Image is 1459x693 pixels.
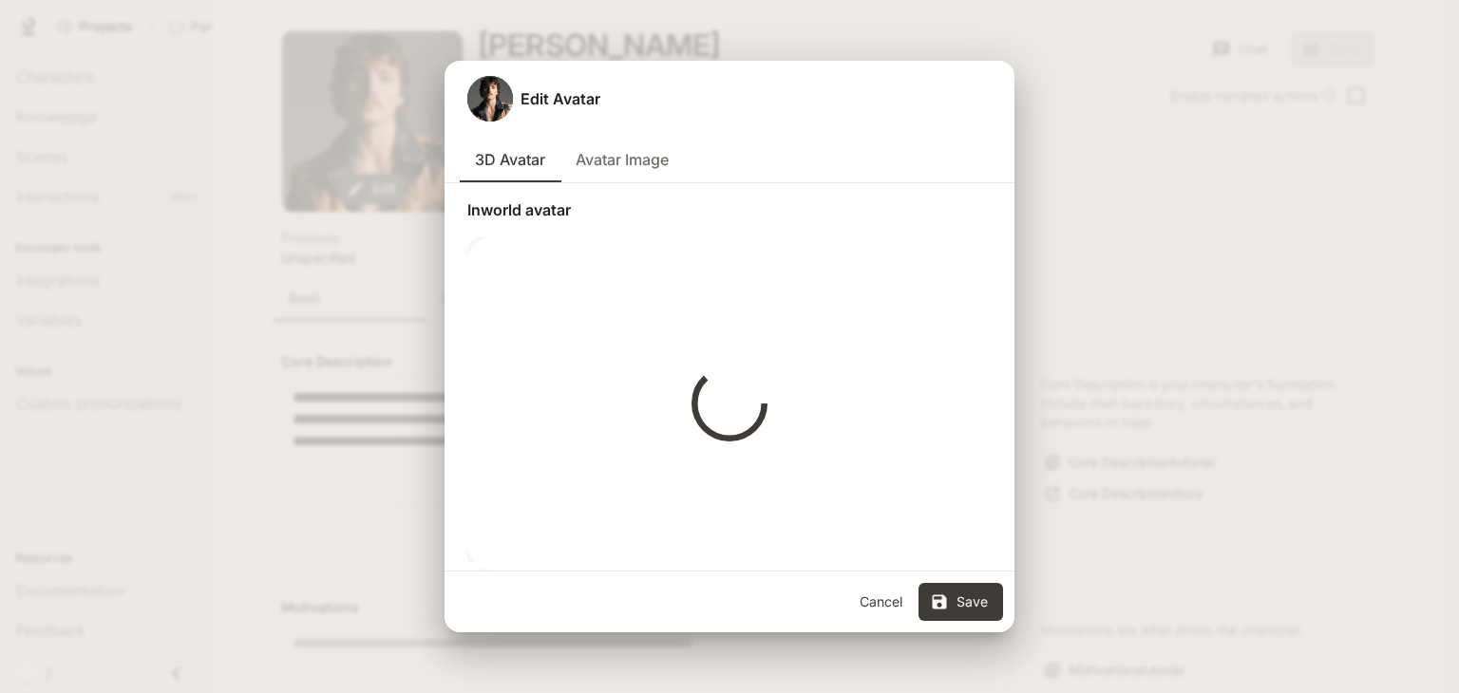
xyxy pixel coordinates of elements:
[467,76,513,122] button: Open character avatar dialog
[460,137,999,182] div: avatar type
[850,583,911,621] button: Cancel
[467,198,992,221] p: Inworld avatar
[919,583,1003,621] button: Save
[521,88,600,109] h5: Edit Avatar
[467,76,513,122] div: Avatar image
[460,137,560,182] button: 3D Avatar
[560,137,684,182] button: Avatar Image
